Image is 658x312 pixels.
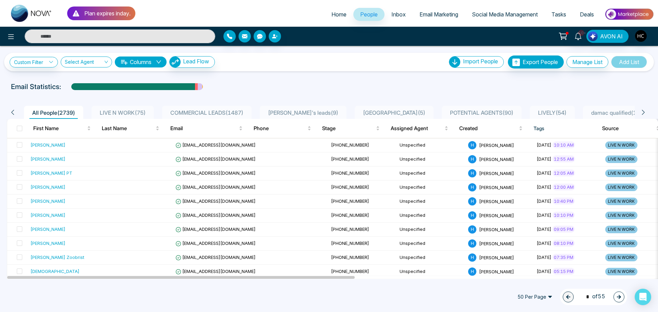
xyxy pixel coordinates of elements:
[10,57,58,67] a: Custom Filter
[175,240,256,246] span: [EMAIL_ADDRESS][DOMAIN_NAME]
[537,170,551,176] span: [DATE]
[397,251,465,265] td: Unspecified
[175,212,256,218] span: [EMAIL_ADDRESS][DOMAIN_NAME]
[353,8,385,21] a: People
[331,240,369,246] span: [PHONE_NUMBER]
[115,57,167,67] button: Columnsdown
[331,269,369,274] span: [PHONE_NUMBER]
[96,119,165,138] th: Last Name
[175,198,256,204] span: [EMAIL_ADDRESS][DOMAIN_NAME]
[479,156,514,162] span: [PERSON_NAME]
[468,267,476,276] span: H
[11,5,52,22] img: Nova CRM Logo
[31,141,65,148] div: [PERSON_NAME]
[31,155,65,162] div: [PERSON_NAME]
[331,254,369,260] span: [PHONE_NUMBER]
[479,269,514,274] span: [PERSON_NAME]
[31,226,65,233] div: [PERSON_NAME]
[605,268,637,275] span: LIVE N WORK
[552,155,575,162] span: 12:55 AM
[537,254,551,260] span: [DATE]
[248,119,317,138] th: Phone
[468,141,476,149] span: H
[468,197,476,205] span: H
[602,124,655,133] span: Source
[523,59,558,65] span: Export People
[537,184,551,190] span: [DATE]
[468,239,476,248] span: H
[397,209,465,223] td: Unspecified
[331,198,369,204] span: [PHONE_NUMBER]
[513,291,557,302] span: 50 Per Page
[566,56,608,68] button: Manage List
[331,156,369,162] span: [PHONE_NUMBER]
[552,240,575,247] span: 08:10 PM
[472,11,538,18] span: Social Media Management
[322,124,375,133] span: Stage
[479,170,514,176] span: [PERSON_NAME]
[183,58,209,65] span: Lead Flow
[84,9,131,17] p: Plan expires in day .
[397,152,465,166] td: Unspecified
[175,170,256,176] span: [EMAIL_ADDRESS][DOMAIN_NAME]
[168,109,246,116] span: COMMERCIAL LEADS ( 1487 )
[175,226,256,232] span: [EMAIL_ADDRESS][DOMAIN_NAME]
[254,124,306,133] span: Phone
[479,142,514,148] span: [PERSON_NAME]
[413,8,465,21] a: Email Marketing
[605,212,637,219] span: LIVE N WORK
[175,142,256,148] span: [EMAIL_ADDRESS][DOMAIN_NAME]
[31,268,80,275] div: [DEMOGRAPHIC_DATA]
[167,56,215,68] a: Lead FlowLead Flow
[447,109,516,116] span: POTENTIAL AGENTS ( 90 )
[552,141,575,148] span: 10:10 AM
[175,269,256,274] span: [EMAIL_ADDRESS][DOMAIN_NAME]
[528,119,597,138] th: Tags
[552,170,575,176] span: 12:05 AM
[605,141,637,149] span: LIVE N WORK
[170,124,237,133] span: Email
[169,56,215,68] button: Lead Flow
[479,254,514,260] span: [PERSON_NAME]
[31,212,65,219] div: [PERSON_NAME]
[605,184,637,191] span: LIVE N WORK
[331,142,369,148] span: [PHONE_NUMBER]
[156,59,161,65] span: down
[175,254,256,260] span: [EMAIL_ADDRESS][DOMAIN_NAME]
[635,30,647,42] img: User Avatar
[479,184,514,190] span: [PERSON_NAME]
[397,265,465,279] td: Unspecified
[360,109,428,116] span: [GEOGRAPHIC_DATA] ( 5 )
[537,198,551,204] span: [DATE]
[31,184,65,190] div: [PERSON_NAME]
[175,184,256,190] span: [EMAIL_ADDRESS][DOMAIN_NAME]
[551,11,566,18] span: Tasks
[391,11,406,18] span: Inbox
[397,180,465,195] td: Unspecified
[570,30,586,42] a: 10+
[419,11,458,18] span: Email Marketing
[28,119,96,138] th: First Name
[468,169,476,177] span: H
[331,212,369,218] span: [PHONE_NUMBER]
[535,109,569,116] span: LIVELY ( 54 )
[635,289,651,305] div: Open Intercom Messenger
[604,7,654,22] img: Market-place.gif
[537,156,551,162] span: [DATE]
[397,138,465,152] td: Unspecified
[391,124,443,133] span: Assigned Agent
[573,8,601,21] a: Deals
[33,124,86,133] span: First Name
[102,124,154,133] span: Last Name
[397,166,465,180] td: Unspecified
[605,198,637,205] span: LIVE N WORK
[331,170,369,176] span: [PHONE_NUMBER]
[605,254,637,261] span: LIVE N WORK
[588,109,648,116] span: damac qualified ( 103 )
[580,11,594,18] span: Deals
[537,226,551,232] span: [DATE]
[468,253,476,262] span: H
[508,55,564,68] button: Export People
[552,268,575,275] span: 05:15 PM
[31,198,65,204] div: [PERSON_NAME]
